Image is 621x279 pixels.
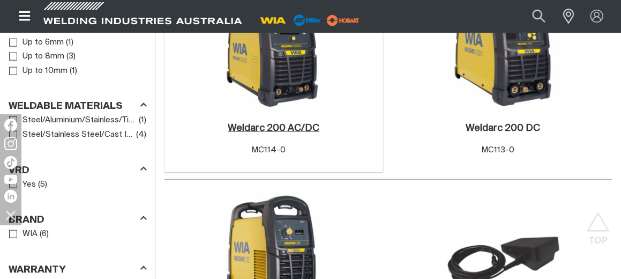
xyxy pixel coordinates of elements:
[4,190,17,203] img: LinkedIn
[9,227,38,241] a: WIA
[2,206,20,224] img: hide socials
[9,49,64,64] a: Up to 8mm
[9,128,133,142] a: Steel/Stainless Steel/Cast Iron
[9,35,146,78] ul: Max Material Thickness
[23,114,137,127] span: Steel/Aluminium/Stainless/Titanium/Copper
[23,179,36,191] span: Yes
[66,50,76,63] span: ( 3 )
[9,227,146,241] ul: Brand
[466,123,540,133] h2: Weldarc 200 DC
[4,156,17,169] img: TikTok
[66,36,73,49] span: ( 1 )
[9,262,147,276] div: Warranty
[139,114,146,127] span: ( 1 )
[9,100,123,113] h3: Weldable Materials
[324,12,363,28] img: miller
[228,122,319,135] a: Weldarc 200 AC/DC
[507,4,557,28] input: Product name or item number...
[23,65,68,77] span: Up to 10mm
[228,123,319,133] h2: Weldarc 200 AC/DC
[9,178,146,192] ul: VRD
[9,64,68,78] a: Up to 10mm
[23,50,64,63] span: Up to 8mm
[521,4,557,28] button: Search products
[23,36,64,49] span: Up to 6mm
[9,35,64,50] a: Up to 6mm
[4,137,17,150] img: Instagram
[324,16,363,24] a: miller
[586,212,610,236] button: Scroll to top
[9,214,44,226] h3: Brand
[23,129,134,141] span: Steel/Stainless Steel/Cast Iron
[9,99,147,113] div: Weldable Materials
[9,113,136,128] a: Steel/Aluminium/Stainless/Titanium/Copper
[481,146,514,154] span: MC113-0
[70,65,77,77] span: ( 1 )
[9,178,36,192] a: Yes
[9,113,146,142] ul: Weldable Materials
[23,228,38,240] span: WIA
[9,212,147,227] div: Brand
[4,119,17,131] img: Facebook
[9,163,147,177] div: VRD
[136,129,146,141] span: ( 4 )
[9,264,66,276] h3: Warranty
[4,175,17,184] img: YouTube
[40,228,49,240] span: ( 6 )
[251,146,286,154] span: MC114-0
[466,122,540,135] a: Weldarc 200 DC
[38,179,47,191] span: ( 5 )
